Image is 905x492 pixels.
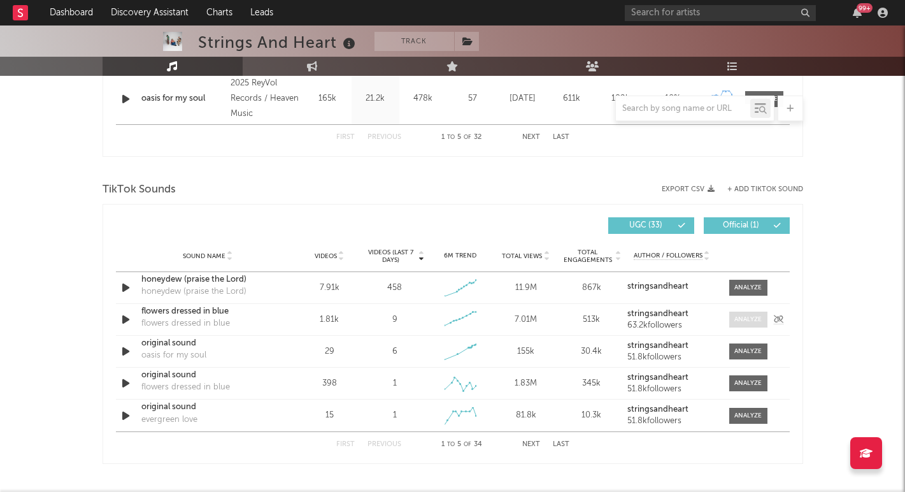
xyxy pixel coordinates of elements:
[450,92,495,105] div: 57
[141,317,230,330] div: flowers dressed in blue
[393,409,397,422] div: 1
[648,92,691,105] div: ~ 10 %
[627,342,716,351] a: stringsandheart
[464,134,471,140] span: of
[627,353,716,362] div: 51.8k followers
[522,441,540,448] button: Next
[627,310,716,319] a: stringsandheart
[447,134,455,140] span: to
[496,409,555,422] div: 81.8k
[300,377,359,390] div: 398
[300,314,359,326] div: 1.81k
[496,345,555,358] div: 155k
[141,401,274,414] a: original sound
[141,305,274,318] a: flowers dressed in blue
[300,345,359,358] div: 29
[447,442,455,447] span: to
[562,377,621,390] div: 345k
[392,314,397,326] div: 9
[355,92,396,105] div: 21.2k
[501,92,544,105] div: [DATE]
[141,273,274,286] a: honeydew (praise the Lord)
[627,282,716,291] a: stringsandheart
[300,282,359,294] div: 7.91k
[704,217,790,234] button: Official(1)
[427,130,497,145] div: 1 5 32
[599,92,642,105] div: 189k
[522,134,540,141] button: Next
[662,185,715,193] button: Export CSV
[625,5,816,21] input: Search for artists
[141,286,246,298] div: honeydew (praise the Lord)
[553,134,569,141] button: Last
[307,92,348,105] div: 165k
[103,182,176,198] span: TikTok Sounds
[627,405,716,414] a: stringsandheart
[431,251,490,261] div: 6M Trend
[550,92,593,105] div: 611k
[387,282,402,294] div: 458
[627,373,716,382] a: stringsandheart
[496,377,555,390] div: 1.83M
[616,222,675,229] span: UGC ( 33 )
[141,369,274,382] a: original sound
[336,134,355,141] button: First
[857,3,873,13] div: 99 +
[141,349,206,362] div: oasis for my soul
[367,134,401,141] button: Previous
[183,252,225,260] span: Sound Name
[553,441,569,448] button: Last
[427,437,497,452] div: 1 5 34
[300,409,359,422] div: 15
[627,385,716,394] div: 51.8k followers
[367,441,401,448] button: Previous
[496,282,555,294] div: 11.9M
[627,310,688,318] strong: stringsandheart
[627,405,688,414] strong: stringsandheart
[562,345,621,358] div: 30.4k
[198,32,359,53] div: Strings And Heart
[315,252,337,260] span: Videos
[562,409,621,422] div: 10.3k
[502,252,542,260] span: Total Views
[464,442,471,447] span: of
[727,186,803,193] button: + Add TikTok Sound
[141,381,230,394] div: flowers dressed in blue
[627,321,716,330] div: 63.2k followers
[562,282,621,294] div: 867k
[392,345,397,358] div: 6
[496,314,555,326] div: 7.01M
[634,252,702,260] span: Author / Followers
[712,222,771,229] span: Official ( 1 )
[403,92,444,105] div: 478k
[374,32,454,51] button: Track
[562,314,621,326] div: 513k
[627,373,688,382] strong: stringsandheart
[141,337,274,350] a: original sound
[141,414,197,426] div: evergreen love
[627,342,688,350] strong: stringsandheart
[141,92,225,105] a: oasis for my soul
[231,76,300,122] div: 2025 ReyVol Records / Heaven Music
[365,249,417,264] span: Videos (last 7 days)
[627,282,688,291] strong: stringsandheart
[616,104,750,114] input: Search by song name or URL
[562,249,613,264] span: Total Engagements
[627,417,716,426] div: 51.8k followers
[853,8,862,18] button: 99+
[393,377,397,390] div: 1
[608,217,694,234] button: UGC(33)
[715,186,803,193] button: + Add TikTok Sound
[336,441,355,448] button: First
